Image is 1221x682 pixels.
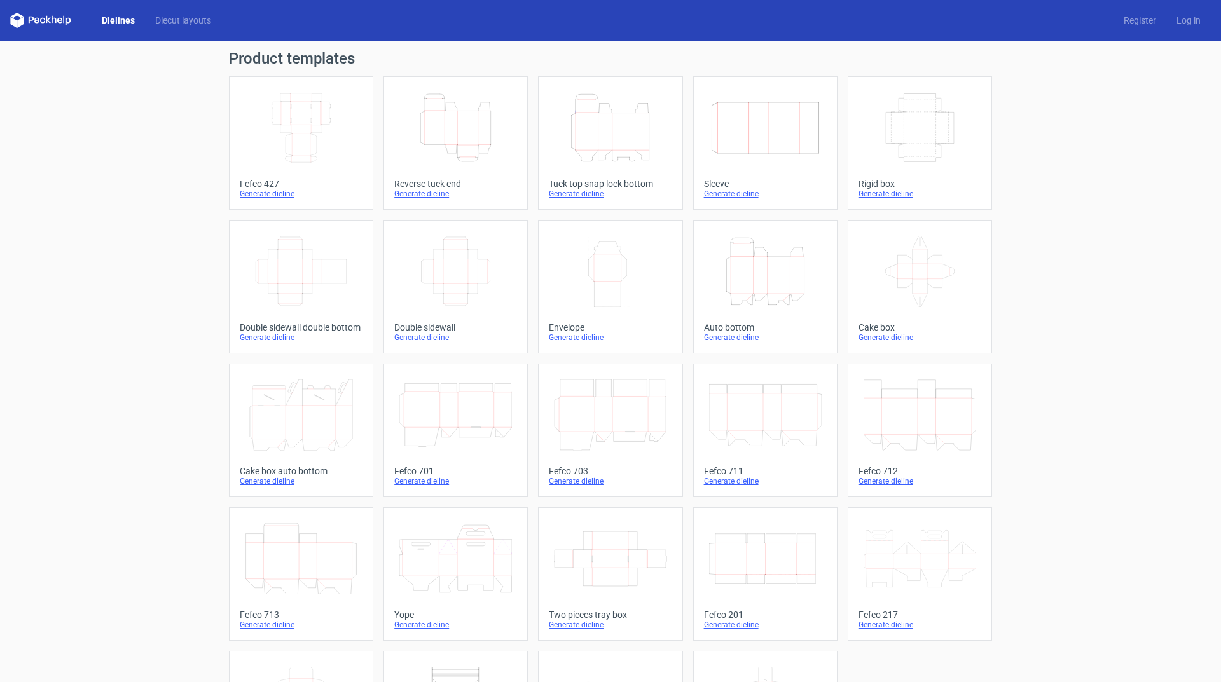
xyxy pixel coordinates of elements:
div: Generate dieline [704,189,827,199]
div: Double sidewall [394,322,517,332]
a: Cake box auto bottomGenerate dieline [229,364,373,497]
div: Fefco 701 [394,466,517,476]
div: Generate dieline [704,332,827,343]
div: Sleeve [704,179,827,189]
div: Fefco 427 [240,179,362,189]
div: Tuck top snap lock bottom [549,179,672,189]
div: Rigid box [859,179,981,189]
div: Fefco 703 [549,466,672,476]
div: Generate dieline [240,332,362,343]
a: Double sidewallGenerate dieline [383,220,528,353]
div: Generate dieline [394,189,517,199]
div: Generate dieline [394,332,517,343]
div: Generate dieline [394,476,517,486]
a: Rigid boxGenerate dieline [848,76,992,210]
div: Fefco 711 [704,466,827,476]
div: Reverse tuck end [394,179,517,189]
div: Fefco 201 [704,610,827,620]
a: Two pieces tray boxGenerate dieline [538,507,682,641]
div: Cake box [859,322,981,332]
div: Generate dieline [704,476,827,486]
div: Generate dieline [240,476,362,486]
a: Log in [1166,14,1211,27]
a: Register [1114,14,1166,27]
a: Fefco 217Generate dieline [848,507,992,641]
div: Generate dieline [394,620,517,630]
a: SleeveGenerate dieline [693,76,838,210]
div: Cake box auto bottom [240,466,362,476]
a: Fefco 713Generate dieline [229,507,373,641]
div: Yope [394,610,517,620]
div: Generate dieline [859,476,981,486]
div: Generate dieline [240,189,362,199]
div: Generate dieline [549,476,672,486]
h1: Product templates [229,51,992,66]
a: Dielines [92,14,145,27]
div: Generate dieline [549,620,672,630]
a: Fefco 201Generate dieline [693,507,838,641]
div: Envelope [549,322,672,332]
div: Generate dieline [549,332,672,343]
div: Fefco 217 [859,610,981,620]
a: Fefco 703Generate dieline [538,364,682,497]
div: Two pieces tray box [549,610,672,620]
a: Fefco 711Generate dieline [693,364,838,497]
div: Auto bottom [704,322,827,332]
div: Generate dieline [704,620,827,630]
div: Generate dieline [240,620,362,630]
div: Fefco 712 [859,466,981,476]
a: Diecut layouts [145,14,221,27]
a: Auto bottomGenerate dieline [693,220,838,353]
a: Fefco 712Generate dieline [848,364,992,497]
a: Reverse tuck endGenerate dieline [383,76,528,210]
a: Fefco 701Generate dieline [383,364,528,497]
div: Generate dieline [859,620,981,630]
a: Cake boxGenerate dieline [848,220,992,353]
a: Double sidewall double bottomGenerate dieline [229,220,373,353]
div: Generate dieline [549,189,672,199]
a: EnvelopeGenerate dieline [538,220,682,353]
div: Double sidewall double bottom [240,322,362,332]
a: YopeGenerate dieline [383,507,528,641]
div: Generate dieline [859,332,981,343]
div: Generate dieline [859,189,981,199]
a: Fefco 427Generate dieline [229,76,373,210]
div: Fefco 713 [240,610,362,620]
a: Tuck top snap lock bottomGenerate dieline [538,76,682,210]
